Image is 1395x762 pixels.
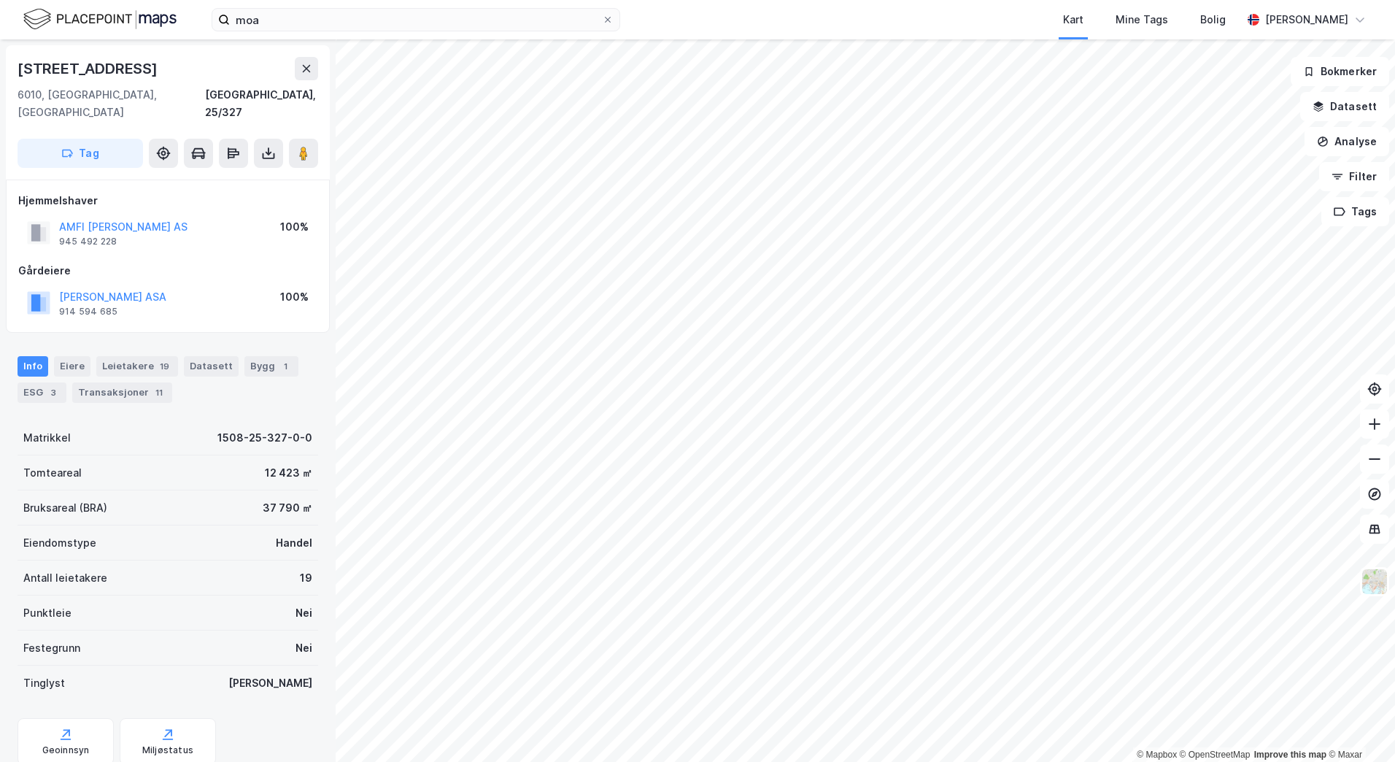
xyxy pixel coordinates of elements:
div: Geoinnsyn [42,744,90,756]
div: Gårdeiere [18,262,317,280]
div: Datasett [184,356,239,377]
button: Filter [1319,162,1389,191]
div: Hjemmelshaver [18,192,317,209]
div: Info [18,356,48,377]
div: [PERSON_NAME] [228,674,312,692]
div: 3 [46,385,61,400]
div: Festegrunn [23,639,80,657]
a: OpenStreetMap [1180,750,1251,760]
div: 19 [157,359,172,374]
div: Miljøstatus [142,744,193,756]
div: 1 [278,359,293,374]
div: Tomteareal [23,464,82,482]
div: Matrikkel [23,429,71,447]
button: Bokmerker [1291,57,1389,86]
a: Improve this map [1254,750,1326,760]
div: Transaksjoner [72,382,172,403]
button: Datasett [1300,92,1389,121]
div: Eiere [54,356,90,377]
div: 1508-25-327-0-0 [217,429,312,447]
iframe: Chat Widget [1322,692,1395,762]
div: Nei [295,639,312,657]
div: Punktleie [23,604,72,622]
div: 37 790 ㎡ [263,499,312,517]
div: Kart [1063,11,1083,28]
img: logo.f888ab2527a4732fd821a326f86c7f29.svg [23,7,177,32]
div: 914 594 685 [59,306,117,317]
button: Tag [18,139,143,168]
div: Leietakere [96,356,178,377]
div: Antall leietakere [23,569,107,587]
div: Bolig [1200,11,1226,28]
div: 12 423 ㎡ [265,464,312,482]
div: Bruksareal (BRA) [23,499,107,517]
div: Mine Tags [1116,11,1168,28]
div: 100% [280,288,309,306]
div: [PERSON_NAME] [1265,11,1348,28]
img: Z [1361,568,1388,596]
div: Eiendomstype [23,534,96,552]
button: Analyse [1305,127,1389,156]
div: [STREET_ADDRESS] [18,57,161,80]
div: Tinglyst [23,674,65,692]
button: Tags [1321,197,1389,226]
div: 11 [152,385,166,400]
div: 100% [280,218,309,236]
div: Kontrollprogram for chat [1322,692,1395,762]
div: ESG [18,382,66,403]
div: 19 [300,569,312,587]
div: Nei [295,604,312,622]
div: Handel [276,534,312,552]
div: 6010, [GEOGRAPHIC_DATA], [GEOGRAPHIC_DATA] [18,86,205,121]
div: [GEOGRAPHIC_DATA], 25/327 [205,86,318,121]
input: Søk på adresse, matrikkel, gårdeiere, leietakere eller personer [230,9,602,31]
div: 945 492 228 [59,236,117,247]
a: Mapbox [1137,750,1177,760]
div: Bygg [244,356,298,377]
